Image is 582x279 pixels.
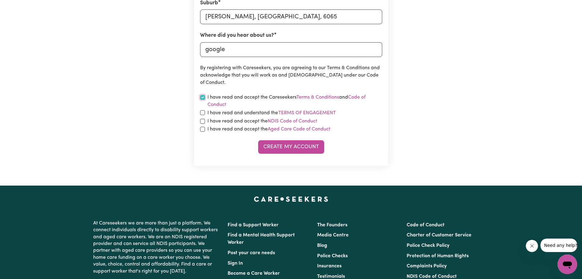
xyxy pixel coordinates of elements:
a: Find a Support Worker [228,223,279,228]
a: NDIS Code of Conduct [407,274,457,279]
a: Police Check Policy [407,243,449,248]
iframe: Message from company [540,239,577,252]
a: NDIS Code of Conduct [268,119,317,124]
input: e.g. Google, word of mouth etc. [200,42,382,57]
a: Careseekers home page [254,197,328,202]
p: At Careseekers we are more than just a platform. We connect individuals directly to disability su... [93,217,220,277]
a: Become a Care Worker [228,271,280,276]
iframe: Button to launch messaging window [558,254,577,274]
a: Terms & Conditions [296,95,339,100]
a: Complaints Policy [407,264,447,269]
label: I have read and understand the [207,109,336,117]
label: I have read and accept the [207,118,317,125]
a: Blog [317,243,327,248]
span: Need any help? [4,4,37,9]
p: By registering with Careseekers, you are agreeing to our Terms & Conditions and acknowledge that ... [200,64,382,86]
label: Where did you hear about us? [200,32,274,40]
a: Police Checks [317,254,348,258]
label: I have read and accept the [207,126,330,133]
a: Charter of Customer Service [407,233,471,238]
button: Create My Account [258,140,324,154]
button: I have read and understand the [278,109,336,117]
input: e.g. North Bondi, New South Wales [200,9,382,24]
label: I have read and accept the Careseekers and [207,94,382,108]
iframe: Close message [526,240,538,252]
a: Sign In [228,261,243,266]
a: Aged Care Code of Conduct [268,127,330,132]
a: Testimonials [317,274,345,279]
a: Post your care needs [228,251,275,255]
a: The Founders [317,223,347,228]
a: Code of Conduct [407,223,445,228]
a: Find a Mental Health Support Worker [228,233,295,245]
a: Code of Conduct [207,95,365,107]
a: Insurances [317,264,342,269]
a: Protection of Human Rights [407,254,469,258]
a: Media Centre [317,233,349,238]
